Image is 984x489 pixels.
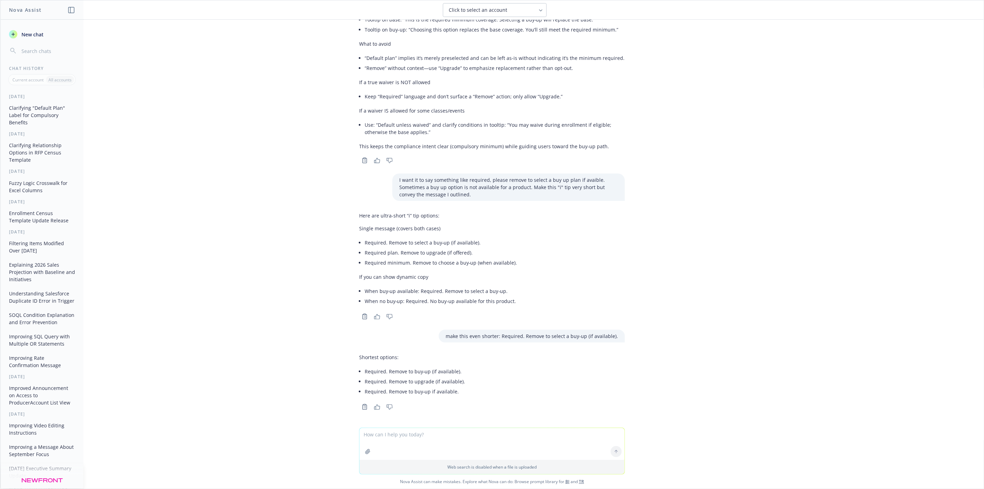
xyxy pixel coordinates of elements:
li: Required minimum. Remove to choose a buy‑up (when available). [365,258,517,268]
a: TR [579,479,584,484]
button: Improving a Message About September Focus [6,441,78,460]
p: Web search is disabled when a file is uploaded [364,464,620,470]
button: Improving Video Editing Instructions [6,420,78,438]
p: I want it to say something like required, please remove to select a buy up plan if avaible. Somet... [399,176,618,198]
div: Chat History [1,65,83,71]
div: [DATE] [1,131,83,137]
div: [DATE] [1,374,83,380]
p: Shortest options: [359,354,465,361]
li: “Default plan” implies it’s merely preselected and can be left as-is without indicating it’s the ... [365,53,625,63]
svg: Copy to clipboard [362,404,368,410]
div: [DATE] [1,411,83,417]
p: What to avoid [359,40,625,47]
p: make this even shorter: Required. Remove to select a buy‑up (if available). [446,332,618,340]
li: Tooltip on base: “This is the required minimum coverage. Selecting a buy‑up will replace the base.” [365,15,625,25]
div: [DATE] [1,199,83,205]
button: SOQL Condition Explanation and Error Prevention [6,309,78,328]
button: Understanding Salesforce Duplicate ID Error in Trigger [6,288,78,306]
span: Nova Assist can make mistakes. Explore what Nova can do: Browse prompt library for and [3,474,981,489]
div: [DATE] [1,168,83,174]
li: Keep “Required” language and don’t surface a “Remove” action; only allow “Upgrade.” [365,91,625,101]
svg: Copy to clipboard [362,313,368,320]
svg: Copy to clipboard [362,157,368,163]
button: Clarifying Relationship Options in RFP Census Template [6,140,78,166]
a: BI [565,479,570,484]
li: Required. Remove to buy‑up if available. [365,386,465,397]
h1: Nova Assist [9,6,42,14]
button: [DATE] Executive Summary Update [6,463,78,481]
span: Click to select an account [449,7,507,14]
p: This keeps the compliance intent clear (compulsory minimum) while guiding users toward the buy-up... [359,143,625,150]
p: If you can show dynamic copy [359,273,517,281]
button: Fuzzy Logic Crosswalk for Excel Columns [6,177,78,196]
button: New chat [6,28,78,41]
p: Single message (covers both cases) [359,225,517,232]
button: Explaining 2026 Sales Projection with Baseline and Initiatives [6,259,78,285]
p: Current account [12,77,44,83]
li: Required. Remove to buy‑up (if available). [365,366,465,376]
p: All accounts [48,77,72,83]
li: Use: “Default unless waived” and clarify conditions in tooltip: “You may waive during enrollment ... [365,120,625,137]
button: Thumbs down [384,402,395,412]
button: Enrollment Census Template Update Release [6,207,78,226]
button: Improved Announcement on Access to ProducerAccount List View [6,382,78,408]
li: Tooltip on buy-up: “Choosing this option replaces the base coverage. You’ll still meet the requir... [365,25,625,35]
div: [DATE] [1,94,83,99]
button: Clarifying "Default Plan" Label for Compulsory Benefits [6,102,78,128]
li: When no buy‑up: Required. No buy‑up available for this product. [365,296,517,306]
div: [DATE] [1,229,83,235]
p: If a true waiver is NOT allowed [359,79,625,86]
li: Required plan. Remove to upgrade (if offered). [365,248,517,258]
li: Required. Remove to select a buy‑up (if available). [365,238,517,248]
button: Thumbs down [384,155,395,165]
input: Search chats [20,46,75,56]
button: Filtering Items Modified Over [DATE] [6,238,78,256]
span: New chat [20,31,44,38]
button: Click to select an account [443,3,547,17]
li: When buy‑up available: Required. Remove to select a buy‑up. [365,286,517,296]
p: Here are ultra-short “i” tip options: [359,212,517,219]
p: If a waiver IS allowed for some classes/events [359,107,625,114]
button: Improving Rate Confirmation Message [6,352,78,371]
button: Improving SQL Query with Multiple OR Statements [6,331,78,349]
li: Required. Remove to upgrade (if available). [365,376,465,386]
button: Thumbs down [384,312,395,321]
li: “Remove” without context—use “Upgrade” to emphasize replacement rather than opt-out. [365,63,625,73]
